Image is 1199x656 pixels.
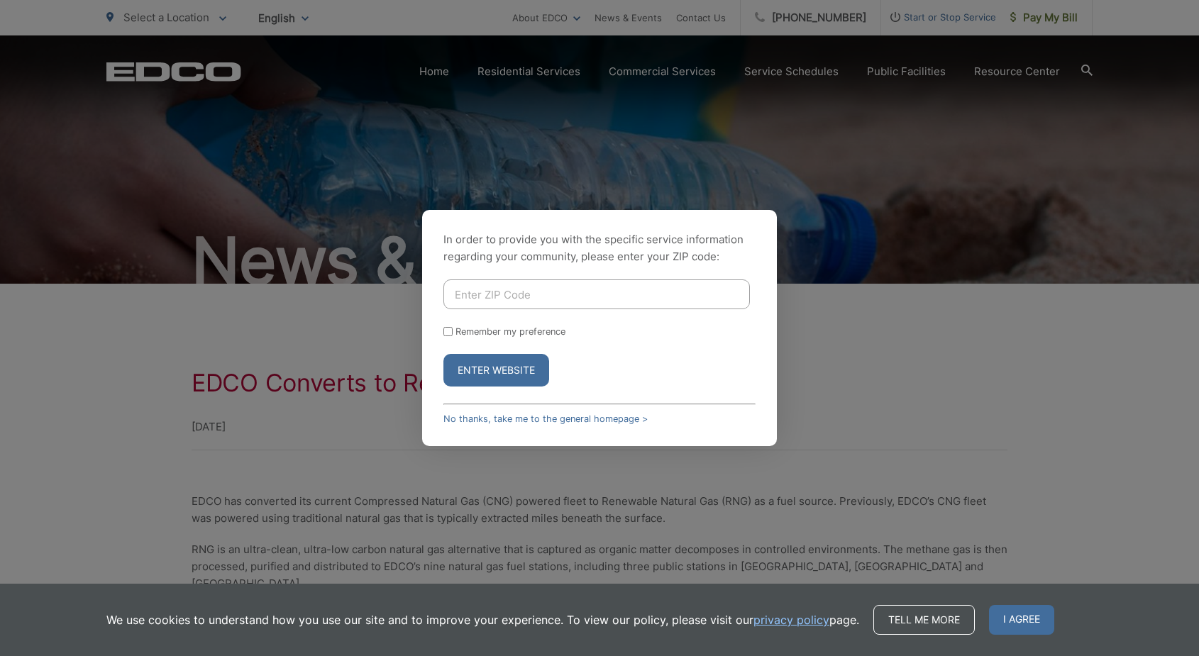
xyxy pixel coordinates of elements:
[443,279,750,309] input: Enter ZIP Code
[455,326,565,337] label: Remember my preference
[989,605,1054,635] span: I agree
[873,605,975,635] a: Tell me more
[443,354,549,387] button: Enter Website
[443,413,648,424] a: No thanks, take me to the general homepage >
[443,231,756,265] p: In order to provide you with the specific service information regarding your community, please en...
[106,611,859,628] p: We use cookies to understand how you use our site and to improve your experience. To view our pol...
[753,611,829,628] a: privacy policy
